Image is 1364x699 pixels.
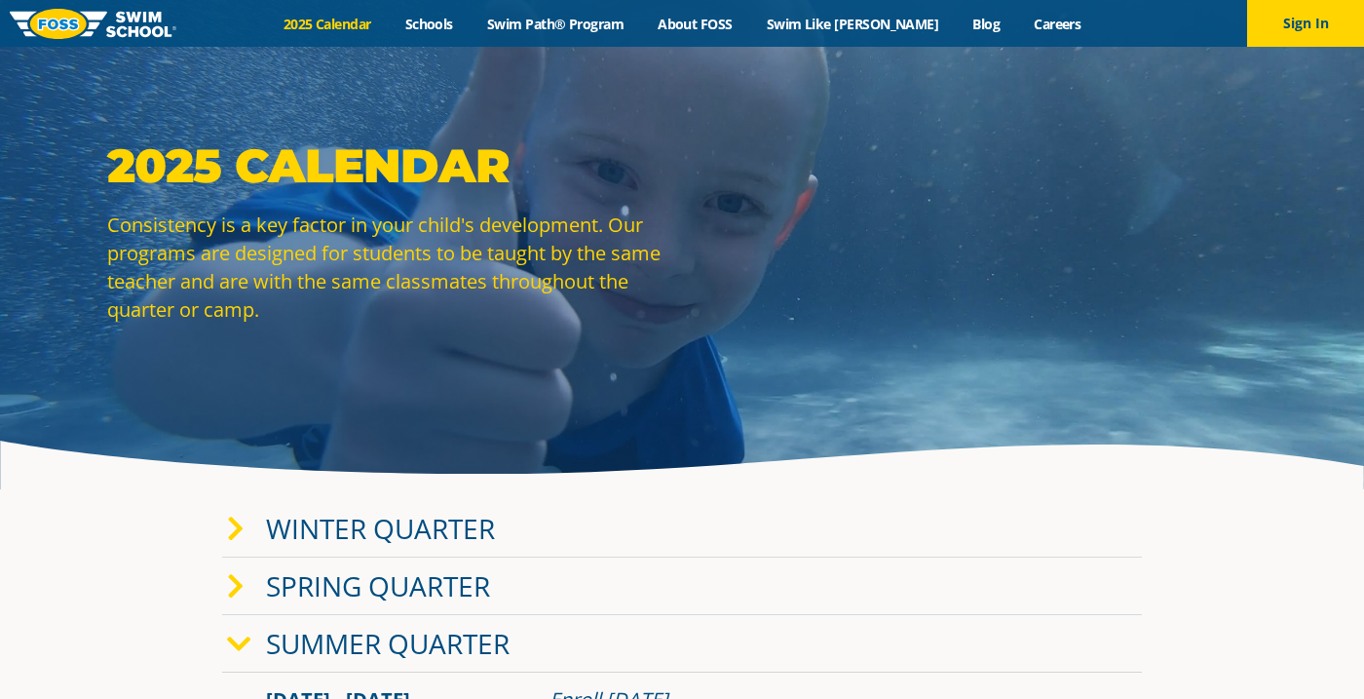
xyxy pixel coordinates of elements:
a: Swim Like [PERSON_NAME] [749,15,956,33]
a: Careers [1017,15,1098,33]
a: Blog [956,15,1017,33]
a: Swim Path® Program [470,15,640,33]
strong: 2025 Calendar [107,137,510,194]
a: Summer Quarter [266,625,510,662]
a: Winter Quarter [266,510,495,547]
a: 2025 Calendar [266,15,388,33]
a: Spring Quarter [266,567,490,604]
a: Schools [388,15,470,33]
img: FOSS Swim School Logo [10,9,176,39]
a: About FOSS [641,15,750,33]
p: Consistency is a key factor in your child's development. Our programs are designed for students t... [107,211,672,324]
